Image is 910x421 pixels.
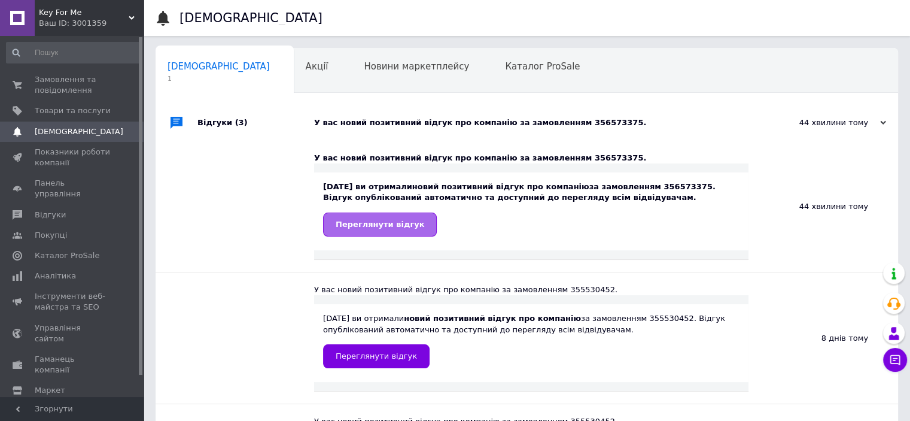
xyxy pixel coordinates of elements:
div: 8 днів тому [748,272,898,404]
span: Покупці [35,230,67,241]
span: Аналітика [35,271,76,281]
span: Панель управління [35,178,111,199]
span: Переглянути відгук [336,352,417,361]
div: Ваш ID: 3001359 [39,18,144,29]
a: Переглянути відгук [323,213,437,237]
b: новий позитивний відгук про компанію [412,182,589,191]
div: [DATE] ви отримали за замовленням 355530452. Відгук опублікований автоматично та доступний до пер... [323,313,739,368]
input: Пошук [6,42,141,63]
span: Показники роботи компанії [35,147,111,168]
div: У вас новий позитивний відгук про компанію за замовленням 356573375. [314,153,748,163]
div: 44 хвилини тому [748,141,898,272]
span: Key For Me [39,7,129,18]
h1: [DEMOGRAPHIC_DATA] [179,11,322,25]
a: Переглянути відгук [323,344,430,368]
div: У вас новий позитивний відгук про компанію за замовленням 355530452. [314,284,748,295]
span: (3) [235,118,248,127]
div: [DATE] ви отримали за замовленням 356573375. Відгук опублікований автоматично та доступний до пер... [323,181,739,236]
div: У вас новий позитивний відгук про компанію за замовленням 356573375. [314,117,766,128]
span: Замовлення та повідомлення [35,74,111,96]
div: 44 хвилини тому [766,117,886,128]
span: Каталог ProSale [505,61,580,72]
span: Переглянути відгук [336,220,424,229]
span: [DEMOGRAPHIC_DATA] [168,61,270,72]
button: Чат з покупцем [883,348,907,372]
span: Гаманець компанії [35,354,111,375]
span: [DEMOGRAPHIC_DATA] [35,126,123,137]
span: Управління сайтом [35,323,111,344]
span: 1 [168,74,270,83]
span: Акції [306,61,328,72]
b: новий позитивний відгук про компанію [404,314,581,323]
span: Маркет [35,385,65,396]
span: Інструменти веб-майстра та SEO [35,291,111,313]
span: Товари та послуги [35,105,111,116]
span: Каталог ProSale [35,250,99,261]
span: Відгуки [35,210,66,220]
div: Відгуки [197,105,314,141]
span: Новини маркетплейсу [364,61,469,72]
